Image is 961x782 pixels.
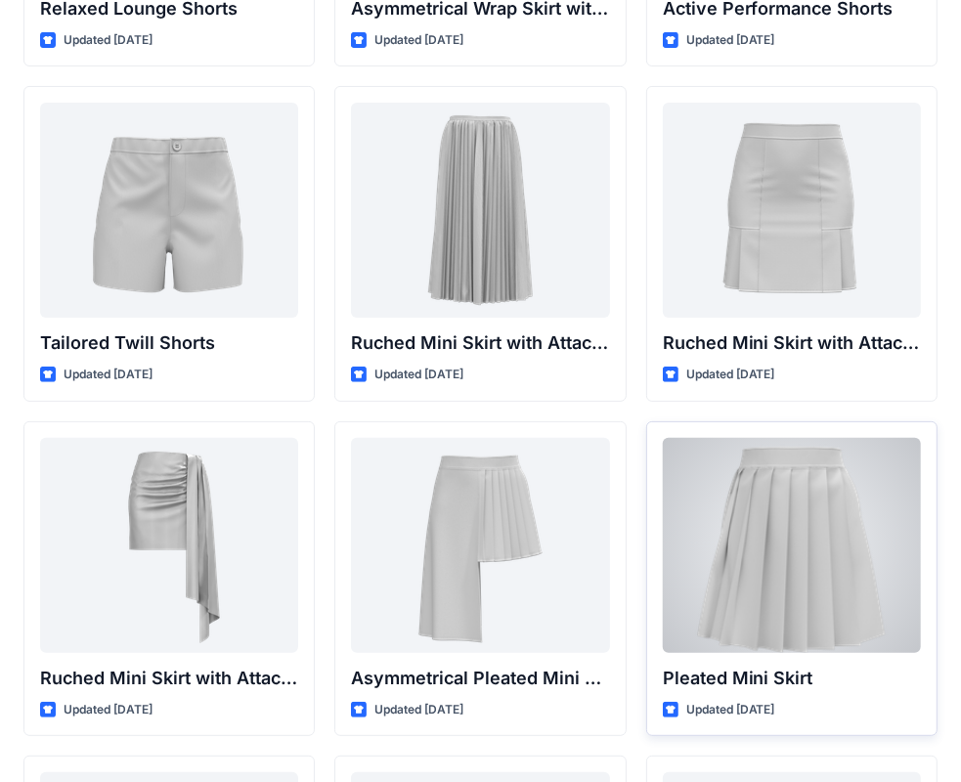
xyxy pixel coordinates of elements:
p: Updated [DATE] [686,365,775,385]
a: Ruched Mini Skirt with Attached Draped Panel [40,438,298,653]
a: Pleated Mini Skirt [663,438,921,653]
p: Asymmetrical Pleated Mini Skirt with Drape [351,665,609,692]
a: Tailored Twill Shorts [40,103,298,318]
p: Ruched Mini Skirt with Attached Draped Panel [40,665,298,692]
p: Ruched Mini Skirt with Attached Draped Panel [663,329,921,357]
p: Updated [DATE] [374,365,463,385]
p: Updated [DATE] [374,700,463,720]
p: Updated [DATE] [374,30,463,51]
a: Ruched Mini Skirt with Attached Draped Panel [351,103,609,318]
p: Updated [DATE] [64,700,153,720]
a: Ruched Mini Skirt with Attached Draped Panel [663,103,921,318]
p: Pleated Mini Skirt [663,665,921,692]
p: Updated [DATE] [686,700,775,720]
a: Asymmetrical Pleated Mini Skirt with Drape [351,438,609,653]
p: Ruched Mini Skirt with Attached Draped Panel [351,329,609,357]
p: Tailored Twill Shorts [40,329,298,357]
p: Updated [DATE] [64,30,153,51]
p: Updated [DATE] [64,365,153,385]
p: Updated [DATE] [686,30,775,51]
